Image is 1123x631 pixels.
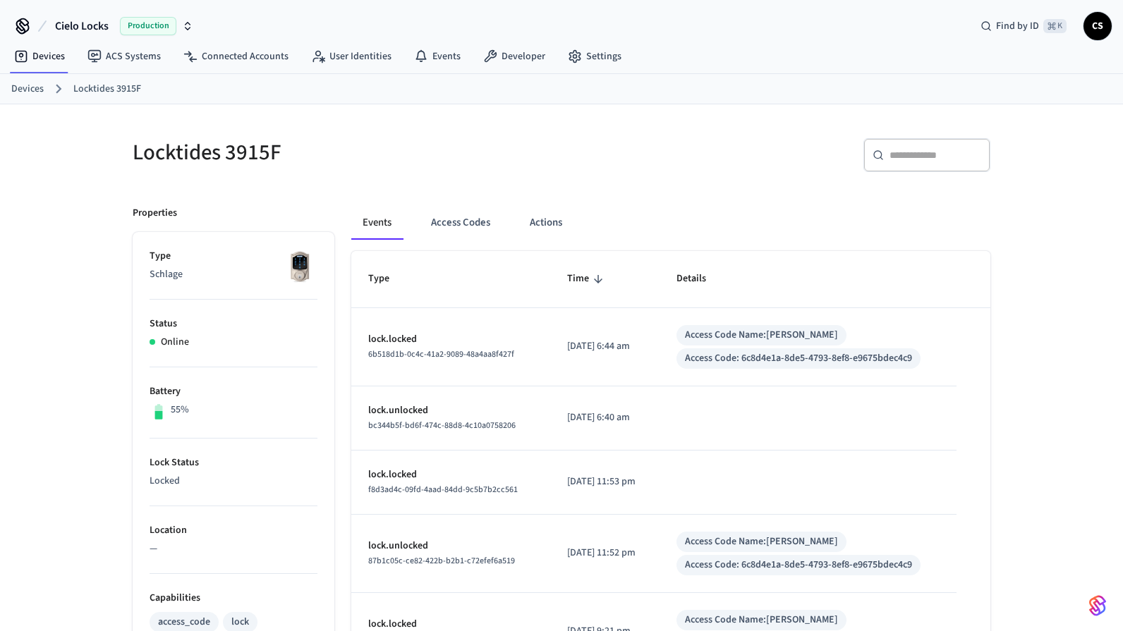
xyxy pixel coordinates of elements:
p: [DATE] 6:44 am [567,339,643,354]
div: Access Code: 6c8d4e1a-8de5-4793-8ef8-e9675bdec4c9 [685,351,912,366]
p: Online [161,335,189,350]
a: Settings [557,44,633,69]
span: Cielo Locks [55,18,109,35]
button: Events [351,206,403,240]
span: 87b1c05c-ce82-422b-b2b1-c72efef6a519 [368,555,515,567]
p: Type [150,249,317,264]
p: lock.locked [368,332,533,347]
span: f8d3ad4c-09fd-4aad-84dd-9c5b7b2cc561 [368,484,518,496]
span: Time [567,268,607,290]
div: Access Code: 6c8d4e1a-8de5-4793-8ef8-e9675bdec4c9 [685,558,912,572]
a: Events [403,44,472,69]
p: lock.locked [368,467,533,482]
p: — [150,541,317,556]
p: Status [150,317,317,331]
a: Connected Accounts [172,44,300,69]
span: 6b518d1b-0c4c-41a2-9089-48a4aa8f427f [368,348,514,360]
p: lock.unlocked [368,539,533,553]
span: ⌘ K [1043,19,1067,33]
div: Access Code Name: [PERSON_NAME] [685,534,838,549]
div: ant example [351,206,990,240]
p: 55% [171,403,189,417]
p: Properties [133,206,177,221]
p: Lock Status [150,455,317,470]
div: access_code [158,615,210,630]
img: Schlage Sense Smart Deadbolt with Camelot Trim, Front [282,249,317,284]
a: Devices [11,82,44,97]
h5: Locktides 3915F [133,138,553,167]
p: Battery [150,384,317,399]
a: Developer [472,44,557,69]
div: Access Code Name: [PERSON_NAME] [685,613,838,627]
span: CS [1085,13,1110,39]
a: ACS Systems [76,44,172,69]
span: Type [368,268,408,290]
button: Access Codes [420,206,502,240]
div: Access Code Name: [PERSON_NAME] [685,328,838,343]
p: Locked [150,474,317,489]
a: Devices [3,44,76,69]
img: SeamLogoGradient.69752ec5.svg [1089,594,1106,617]
button: CS [1083,12,1112,40]
p: [DATE] 11:52 pm [567,546,643,560]
p: Schlage [150,267,317,282]
button: Actions [518,206,573,240]
p: [DATE] 11:53 pm [567,474,643,489]
span: Details [676,268,724,290]
p: lock.unlocked [368,403,533,418]
p: [DATE] 6:40 am [567,410,643,425]
a: User Identities [300,44,403,69]
div: Find by ID⌘ K [969,13,1078,39]
p: Capabilities [150,591,317,606]
div: lock [231,615,249,630]
span: Production [120,17,176,35]
p: Location [150,523,317,538]
span: bc344b5f-bd6f-474c-88d8-4c10a0758206 [368,419,516,431]
a: Locktides 3915F [73,82,141,97]
span: Find by ID [996,19,1039,33]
